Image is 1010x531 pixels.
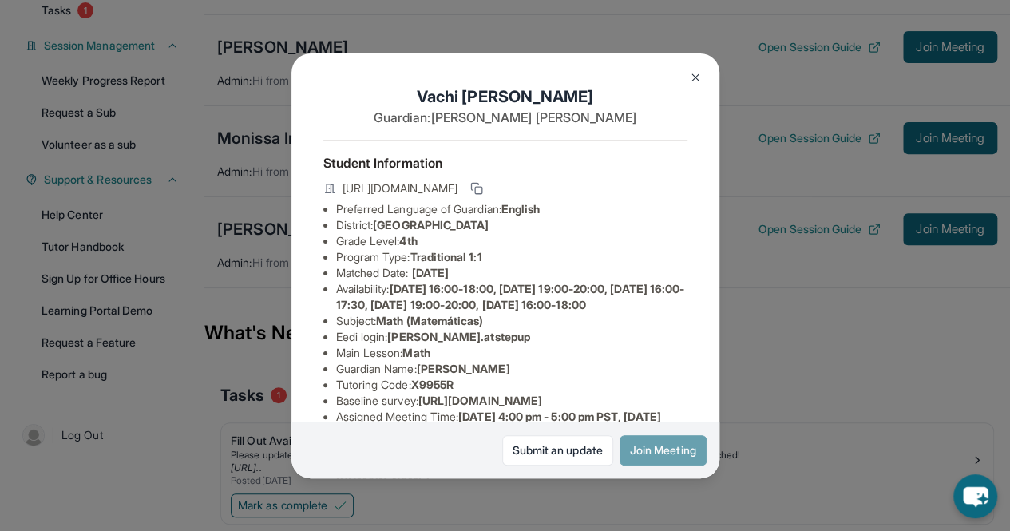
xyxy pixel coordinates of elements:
span: [PERSON_NAME] [417,362,510,375]
span: [PERSON_NAME].atstepup [387,330,530,343]
span: [DATE] 4:00 pm - 5:00 pm PST, [DATE] 4:00 pm - 5:00 pm PST [336,410,661,439]
span: [DATE] 16:00-18:00, [DATE] 19:00-20:00, [DATE] 16:00-17:30, [DATE] 19:00-20:00, [DATE] 16:00-18:00 [336,282,685,311]
li: Eedi login : [336,329,687,345]
span: 4th [399,234,417,248]
li: Guardian Name : [336,361,687,377]
li: Assigned Meeting Time : [336,409,687,441]
button: Copy link [467,179,486,198]
button: chat-button [953,474,997,518]
li: Matched Date: [336,265,687,281]
span: English [501,202,541,216]
span: Math [402,346,430,359]
li: Grade Level: [336,233,687,249]
h4: Student Information [323,153,687,172]
li: Tutoring Code : [336,377,687,393]
span: [URL][DOMAIN_NAME] [418,394,542,407]
li: Subject : [336,313,687,329]
li: Preferred Language of Guardian: [336,201,687,217]
a: Submit an update [502,435,613,466]
img: Close Icon [689,71,702,84]
span: Traditional 1:1 [410,250,481,264]
span: X9955R [411,378,454,391]
li: Main Lesson : [336,345,687,361]
li: Availability: [336,281,687,313]
li: Baseline survey : [336,393,687,409]
p: Guardian: [PERSON_NAME] [PERSON_NAME] [323,108,687,127]
li: District: [336,217,687,233]
span: [URL][DOMAIN_NAME] [343,180,457,196]
span: [GEOGRAPHIC_DATA] [373,218,489,232]
li: Program Type: [336,249,687,265]
h1: Vachi [PERSON_NAME] [323,85,687,108]
span: [DATE] [412,266,449,279]
button: Join Meeting [620,435,707,466]
span: Math (Matemáticas) [376,314,483,327]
